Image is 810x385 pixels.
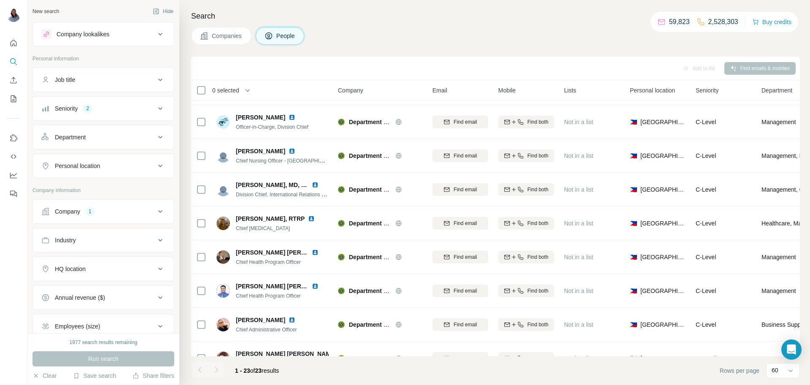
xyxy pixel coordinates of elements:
span: 0 selected [212,86,239,95]
span: [GEOGRAPHIC_DATA] [640,253,686,261]
span: Find email [454,186,477,193]
span: People [276,32,296,40]
span: [PERSON_NAME] [236,147,285,155]
span: Not in a list [564,220,593,227]
button: Find email [432,318,488,331]
button: Industry [33,230,174,250]
span: Chief Nursing Officer - [GEOGRAPHIC_DATA] [236,157,340,164]
p: 2,528,303 [708,17,738,27]
button: Find both [498,285,554,297]
span: Not in a list [564,254,593,260]
span: Not in a list [564,355,593,362]
button: Hide [147,5,179,18]
span: Department of Health [GEOGRAPHIC_DATA] [349,321,473,328]
span: Management [761,287,796,295]
img: Logo of Department of Health Philippines [338,220,345,227]
span: Find both [527,287,548,295]
button: Search [7,54,20,69]
button: Annual revenue ($) [33,287,174,308]
span: Find email [454,118,477,126]
span: Personal location [630,86,675,95]
img: LinkedIn logo [312,182,319,188]
span: Officer-in-Charge, Division Chief [236,124,308,130]
button: Save search [73,371,116,380]
span: [GEOGRAPHIC_DATA] [640,152,686,160]
span: Find email [454,287,477,295]
span: [GEOGRAPHIC_DATA] [640,287,686,295]
span: C-Level [696,254,716,260]
p: Personal information [32,55,174,62]
span: Companies [212,32,243,40]
span: Department [761,86,792,95]
span: C-Level [696,220,716,227]
button: Find both [498,183,554,196]
span: Management [761,253,796,261]
div: Personal location [55,162,100,170]
img: LinkedIn logo [312,249,319,256]
button: Find both [498,318,554,331]
span: Mobile [498,86,516,95]
button: Find both [498,149,554,162]
button: Buy credits [752,16,791,28]
span: Lists [564,86,576,95]
span: [PERSON_NAME] [PERSON_NAME] [236,249,337,256]
img: Avatar [216,318,230,331]
span: 🇵🇭 [630,118,637,126]
span: 23 [255,367,262,374]
div: Annual revenue ($) [55,293,105,302]
span: results [235,367,279,374]
span: [GEOGRAPHIC_DATA] [640,118,686,126]
span: [PERSON_NAME] [PERSON_NAME] [236,283,337,290]
button: Find both [498,352,554,365]
button: Quick start [7,35,20,51]
span: Department of Health [GEOGRAPHIC_DATA] [349,355,473,362]
span: Not in a list [564,152,593,159]
span: Chief Health Program Officer [236,293,301,299]
span: [PERSON_NAME] [PERSON_NAME] Prile [236,350,351,358]
img: Avatar [216,217,230,230]
div: 2 [83,105,92,112]
span: Email [432,86,447,95]
div: Job title [55,76,75,84]
span: of [250,367,255,374]
button: Find email [432,285,488,297]
span: Not in a list [564,186,593,193]
img: Avatar [216,183,230,196]
span: [GEOGRAPHIC_DATA] [640,219,686,228]
img: LinkedIn logo [289,317,295,323]
button: Use Surfe on LinkedIn [7,130,20,146]
button: Find both [498,116,554,128]
button: Company lookalikes [33,24,174,44]
span: Chief Administrative Officer [236,327,297,333]
span: Find both [527,220,548,227]
button: Clear [32,371,57,380]
span: Department of Health [GEOGRAPHIC_DATA] [349,220,473,227]
span: 🇵🇭 [630,219,637,228]
span: Find both [527,152,548,160]
p: 59,823 [669,17,690,27]
img: LinkedIn logo [289,114,295,121]
span: Department of Health [GEOGRAPHIC_DATA] [349,287,473,294]
span: C-Level [696,186,716,193]
span: Chief Health Program Officer [236,259,301,265]
span: 🇵🇭 [630,354,637,363]
span: Find both [527,355,548,362]
img: LinkedIn logo [312,283,319,290]
button: Dashboard [7,168,20,183]
span: C-Level [696,287,716,294]
span: C-Level [696,321,716,328]
img: Logo of Department of Health Philippines [338,186,345,193]
span: Seniority [696,86,718,95]
span: [PERSON_NAME] [236,316,285,324]
img: Logo of Department of Health Philippines [338,152,345,159]
button: Enrich CSV [7,73,20,88]
p: 60 [772,366,778,374]
button: Share filters [132,371,174,380]
p: Company information [32,187,174,194]
img: Logo of Department of Health Philippines [338,355,345,362]
span: Not in a list [564,287,593,294]
span: Division Chief, International Relations & Diplomacy Division - Bureau of Int'l Health Cooperation [236,191,450,198]
span: [GEOGRAPHIC_DATA] [640,354,686,363]
span: 🇵🇭 [630,287,637,295]
span: Management [761,354,796,363]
